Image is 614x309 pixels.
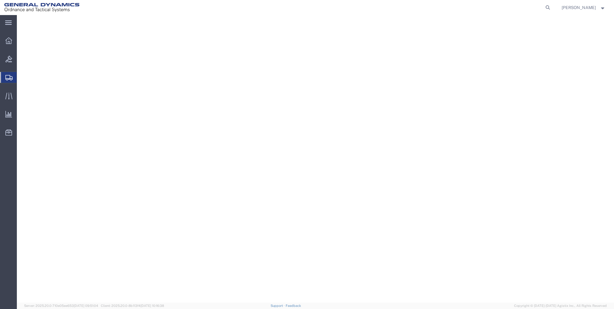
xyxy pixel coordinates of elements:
[271,304,286,307] a: Support
[24,304,98,307] span: Server: 2025.20.0-710e05ee653
[74,304,98,307] span: [DATE] 09:51:04
[561,4,606,11] button: [PERSON_NAME]
[17,15,614,303] iframe: FS Legacy Container
[101,304,164,307] span: Client: 2025.20.0-8b113f4
[4,3,79,12] img: logo
[514,303,607,308] span: Copyright © [DATE]-[DATE] Agistix Inc., All Rights Reserved
[562,4,596,11] span: Sharon Dinterman
[286,304,301,307] a: Feedback
[141,304,164,307] span: [DATE] 10:16:38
